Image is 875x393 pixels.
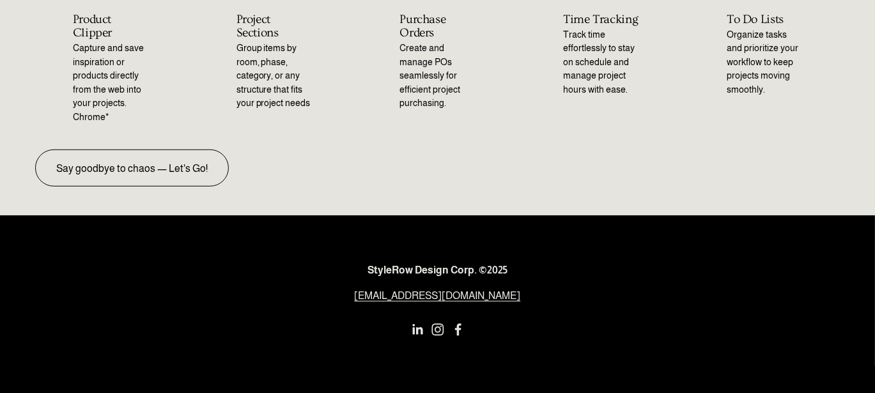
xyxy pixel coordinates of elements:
[452,323,465,336] a: Facebook
[236,13,312,40] h2: Project Sections
[411,323,424,336] a: LinkedIn
[73,42,148,124] p: Capture and save inspiration or products directly from the web into your projects. Chrome*
[563,13,639,26] h2: Time Tracking
[431,323,444,336] a: Instagram
[400,42,476,111] p: Create and manage POs seamlessly for efficient project purchasing.
[355,288,521,304] a: [EMAIL_ADDRESS][DOMAIN_NAME]
[73,13,148,40] h2: Product Clipper
[236,42,312,111] p: Group items by room, phase, category, or any structure that fits your project needs
[35,150,229,186] a: Say goodbye to chaos — Let's Go!
[400,13,476,40] h2: Purchase Orders
[727,28,802,97] p: Organize tasks and prioritize your workflow to keep projects moving smoothly.
[727,13,802,26] h2: To Do Lists
[368,265,507,275] strong: StyleRow Design Corp. ©2025
[563,28,639,97] p: Track time effortlessly to stay on schedule and manage project hours with ease.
